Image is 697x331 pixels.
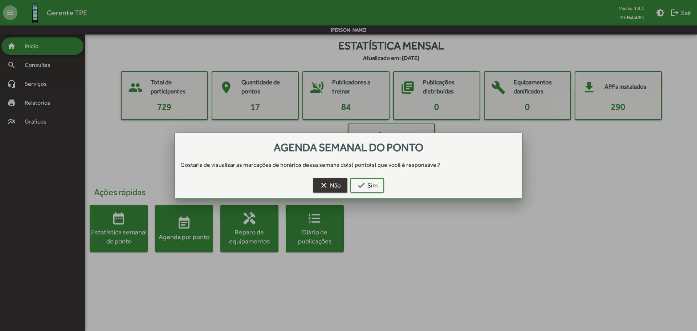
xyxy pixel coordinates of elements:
[319,179,341,192] span: Não
[357,179,378,192] span: Sim
[274,141,423,154] span: Agenda semanal do ponto
[313,178,347,193] button: Não
[350,178,384,193] button: Sim
[319,181,328,190] mat-icon: clear
[357,181,366,190] mat-icon: check
[175,161,522,169] div: Gostaria de visualizar as marcações de horários dessa semana do(s) ponto(s) que você é responsável?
